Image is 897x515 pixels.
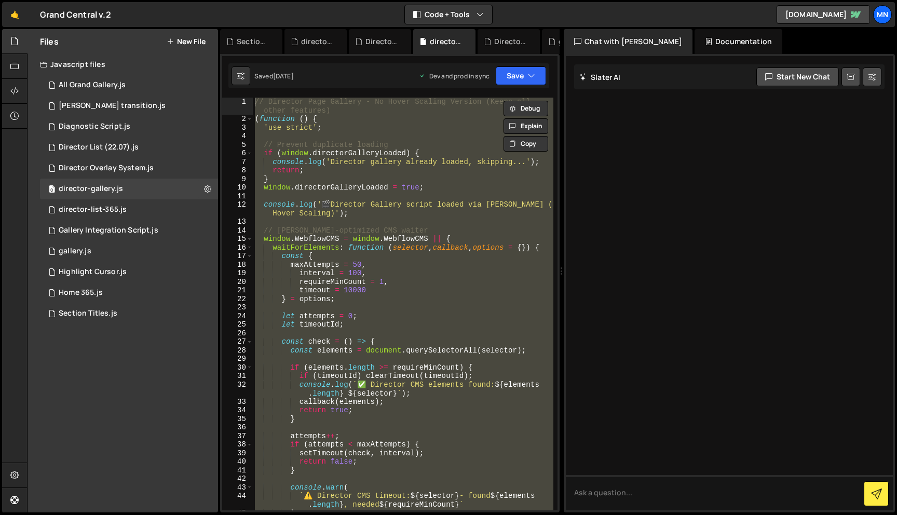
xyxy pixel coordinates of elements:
[430,36,463,47] div: director-gallery.js
[222,183,253,192] div: 10
[222,218,253,226] div: 13
[222,492,253,509] div: 44
[365,36,399,47] div: Director List (22.07).js
[59,309,117,318] div: Section Titles.js
[222,175,253,184] div: 9
[222,243,253,252] div: 16
[222,483,253,492] div: 43
[222,278,253,287] div: 20
[504,136,548,152] button: Copy
[222,475,253,483] div: 42
[59,143,139,152] div: Director List (22.07).js
[40,282,218,303] div: 15298/40183.js
[222,415,253,424] div: 35
[167,37,206,46] button: New File
[28,54,218,75] div: Javascript files
[504,101,548,116] button: Debug
[222,466,253,475] div: 41
[40,36,59,47] h2: Files
[695,29,782,54] div: Documentation
[59,267,127,277] div: Highlight Cursor.js
[504,118,548,134] button: Explain
[59,247,91,256] div: gallery.js
[40,262,218,282] div: 15298/43117.js
[222,141,253,150] div: 5
[59,184,123,194] div: director-gallery.js
[222,346,253,355] div: 28
[273,72,294,80] div: [DATE]
[59,205,127,214] div: director-list-365.js
[222,320,253,329] div: 25
[222,200,253,218] div: 12
[40,116,218,137] div: 15298/43601.js
[59,80,126,90] div: All Grand Gallery.js
[222,235,253,243] div: 15
[559,36,591,47] div: gallery.js
[222,132,253,141] div: 4
[237,36,270,47] div: Section Titles.js
[40,96,218,116] div: 15298/41315.js
[222,449,253,458] div: 39
[564,29,692,54] div: Chat with [PERSON_NAME]
[40,75,218,96] div: 15298/43578.js
[222,124,253,132] div: 3
[49,186,55,194] span: 0
[222,269,253,278] div: 19
[222,303,253,312] div: 23
[222,432,253,441] div: 37
[222,398,253,406] div: 33
[494,36,527,47] div: Director Overlay System.js
[756,67,839,86] button: Start new chat
[59,164,154,173] div: Director Overlay System.js
[2,2,28,27] a: 🤙
[222,337,253,346] div: 27
[40,179,218,199] div: 15298/40373.js
[59,122,130,131] div: Diagnostic Script.js
[405,5,492,24] button: Code + Tools
[59,288,103,297] div: Home 365.js
[222,355,253,363] div: 29
[222,149,253,158] div: 6
[40,303,218,324] div: 15298/40223.js
[40,137,218,158] div: 15298/43501.js
[222,98,253,115] div: 1
[496,66,546,85] button: Save
[222,261,253,269] div: 18
[222,423,253,432] div: 36
[40,158,218,179] div: 15298/42891.js
[222,226,253,235] div: 14
[40,220,218,241] div: 15298/43118.js
[777,5,870,24] a: [DOMAIN_NAME]
[419,72,490,80] div: Dev and prod in sync
[222,381,253,398] div: 32
[59,226,158,235] div: Gallery Integration Script.js
[40,8,111,21] div: Grand Central v.2
[222,312,253,321] div: 24
[222,363,253,372] div: 30
[873,5,892,24] a: MN
[254,72,294,80] div: Saved
[222,158,253,167] div: 7
[222,295,253,304] div: 22
[222,406,253,415] div: 34
[579,72,621,82] h2: Slater AI
[40,241,218,262] div: 15298/40483.js
[222,166,253,175] div: 8
[222,372,253,381] div: 31
[222,457,253,466] div: 40
[222,286,253,295] div: 21
[59,101,166,111] div: [PERSON_NAME] transition.js
[222,252,253,261] div: 17
[222,440,253,449] div: 38
[40,199,218,220] div: 15298/40379.js
[222,329,253,338] div: 26
[222,192,253,201] div: 11
[301,36,334,47] div: director-list-365.js
[222,115,253,124] div: 2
